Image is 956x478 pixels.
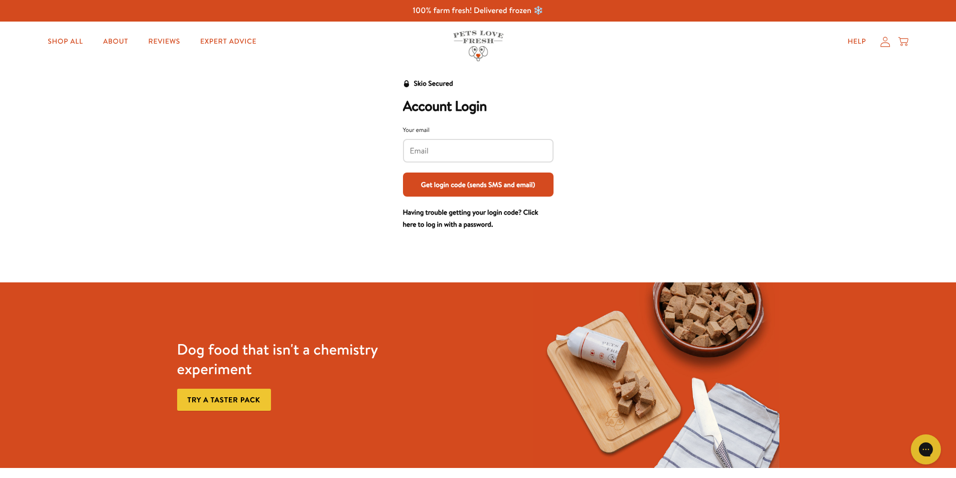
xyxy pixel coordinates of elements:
[533,282,779,468] img: Fussy
[840,32,874,52] a: Help
[40,32,91,52] a: Shop All
[177,340,424,379] h3: Dog food that isn't a chemistry experiment
[177,389,271,411] a: Try a taster pack
[414,78,453,90] div: Skio Secured
[403,78,453,98] a: Skio Secured
[403,207,538,229] a: Having trouble getting your login code? Click here to log in with a password.
[95,32,136,52] a: About
[403,98,554,115] h2: Account Login
[403,173,554,197] button: Get login code (sends SMS and email)
[453,31,503,61] img: Pets Love Fresh
[403,80,410,87] svg: Security
[906,431,946,468] iframe: Gorgias live chat messenger
[403,125,554,135] div: Your email
[192,32,264,52] a: Expert Advice
[410,145,547,156] input: Your email input field
[141,32,188,52] a: Reviews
